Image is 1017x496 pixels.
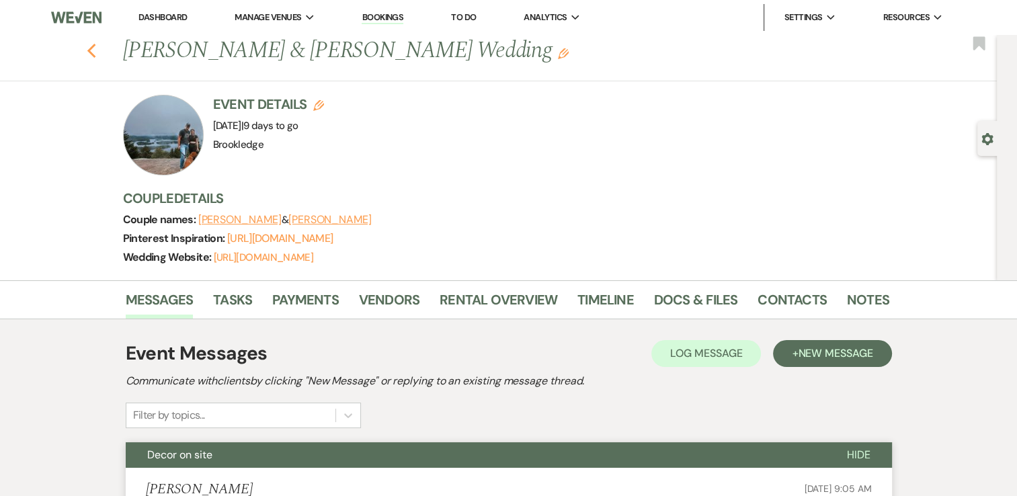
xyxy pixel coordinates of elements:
[126,373,892,389] h2: Communicate with clients by clicking "New Message" or replying to an existing message thread.
[577,289,634,319] a: Timeline
[798,346,872,360] span: New Message
[288,214,372,225] button: [PERSON_NAME]
[123,212,198,226] span: Couple names:
[123,189,876,208] h3: Couple Details
[651,340,761,367] button: Log Message
[359,289,419,319] a: Vendors
[123,250,214,264] span: Wedding Website:
[123,231,227,245] span: Pinterest Inspiration:
[981,132,993,144] button: Open lead details
[213,138,264,151] span: Brookledge
[213,289,252,319] a: Tasks
[558,47,569,59] button: Edit
[243,119,298,132] span: 9 days to go
[51,3,101,32] img: Weven Logo
[847,448,870,462] span: Hide
[272,289,339,319] a: Payments
[126,339,268,368] h1: Event Messages
[524,11,567,24] span: Analytics
[825,442,892,468] button: Hide
[198,213,372,226] span: &
[147,448,212,462] span: Decor on site
[670,346,742,360] span: Log Message
[133,407,205,423] div: Filter by topics...
[362,11,403,24] a: Bookings
[235,11,301,24] span: Manage Venues
[213,119,298,132] span: [DATE]
[440,289,557,319] a: Rental Overview
[227,231,333,245] a: [URL][DOMAIN_NAME]
[123,35,725,67] h1: [PERSON_NAME] & [PERSON_NAME] Wedding
[198,214,282,225] button: [PERSON_NAME]
[126,442,825,468] button: Decor on site
[773,340,891,367] button: +New Message
[241,119,298,132] span: |
[847,289,889,319] a: Notes
[883,11,929,24] span: Resources
[758,289,827,319] a: Contacts
[451,11,476,23] a: To Do
[138,11,187,23] a: Dashboard
[126,289,194,319] a: Messages
[654,289,737,319] a: Docs & Files
[213,95,325,114] h3: Event Details
[214,251,313,264] a: [URL][DOMAIN_NAME]
[804,483,871,495] span: [DATE] 9:05 AM
[784,11,823,24] span: Settings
